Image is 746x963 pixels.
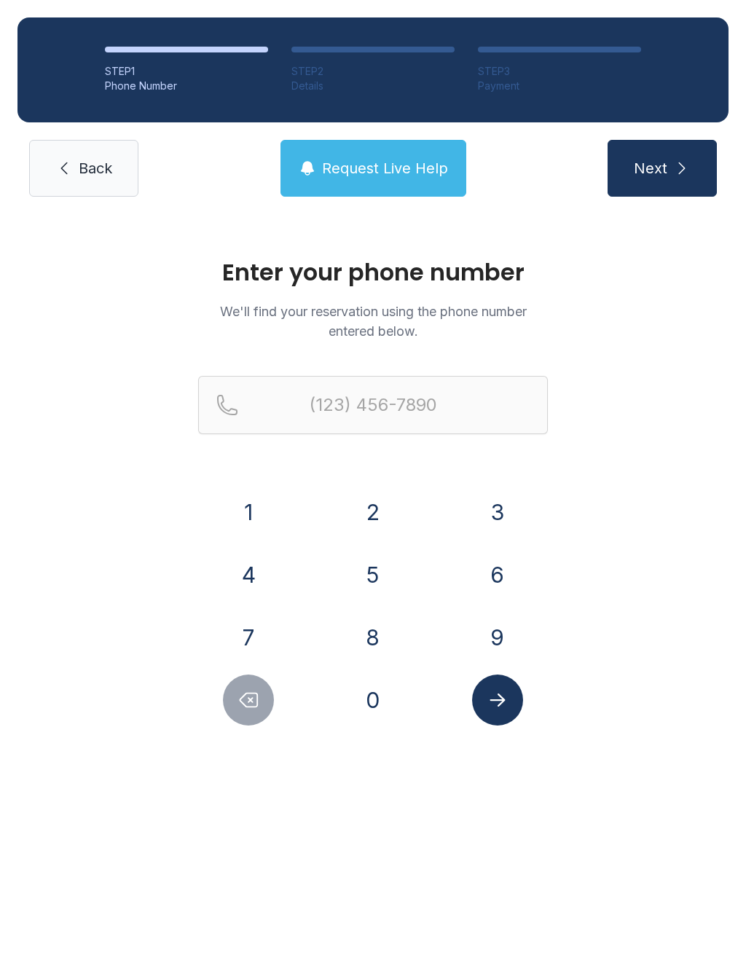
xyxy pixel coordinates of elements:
[105,64,268,79] div: STEP 1
[322,158,448,178] span: Request Live Help
[291,79,455,93] div: Details
[634,158,667,178] span: Next
[348,612,398,663] button: 8
[472,612,523,663] button: 9
[478,64,641,79] div: STEP 3
[348,487,398,538] button: 2
[79,158,112,178] span: Back
[291,64,455,79] div: STEP 2
[223,549,274,600] button: 4
[223,612,274,663] button: 7
[105,79,268,93] div: Phone Number
[223,487,274,538] button: 1
[348,549,398,600] button: 5
[198,261,548,284] h1: Enter your phone number
[472,675,523,726] button: Submit lookup form
[198,302,548,341] p: We'll find your reservation using the phone number entered below.
[472,487,523,538] button: 3
[348,675,398,726] button: 0
[472,549,523,600] button: 6
[223,675,274,726] button: Delete number
[478,79,641,93] div: Payment
[198,376,548,434] input: Reservation phone number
